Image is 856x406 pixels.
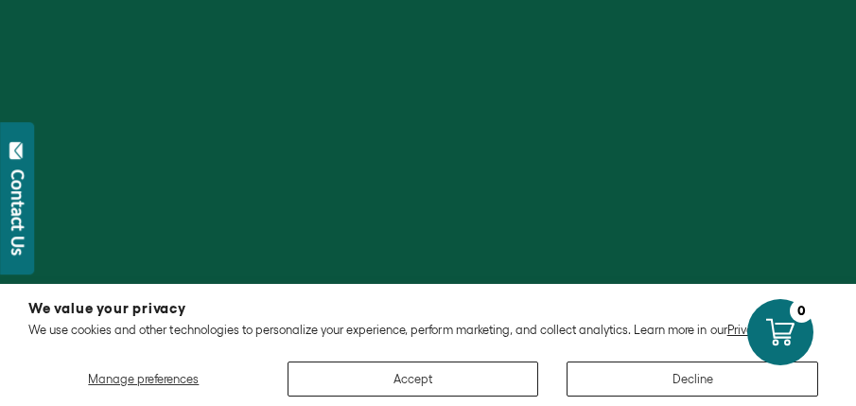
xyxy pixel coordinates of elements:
button: Manage preferences [28,362,259,397]
p: We use cookies and other technologies to personalize your experience, perform marketing, and coll... [28,323,828,338]
button: Accept [288,362,539,397]
div: Contact Us [9,169,27,256]
span: Manage preferences [88,372,199,386]
h2: We value your privacy [28,301,828,315]
button: Decline [567,362,818,397]
a: Privacy Policy. [727,323,801,337]
div: 0 [790,299,813,323]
